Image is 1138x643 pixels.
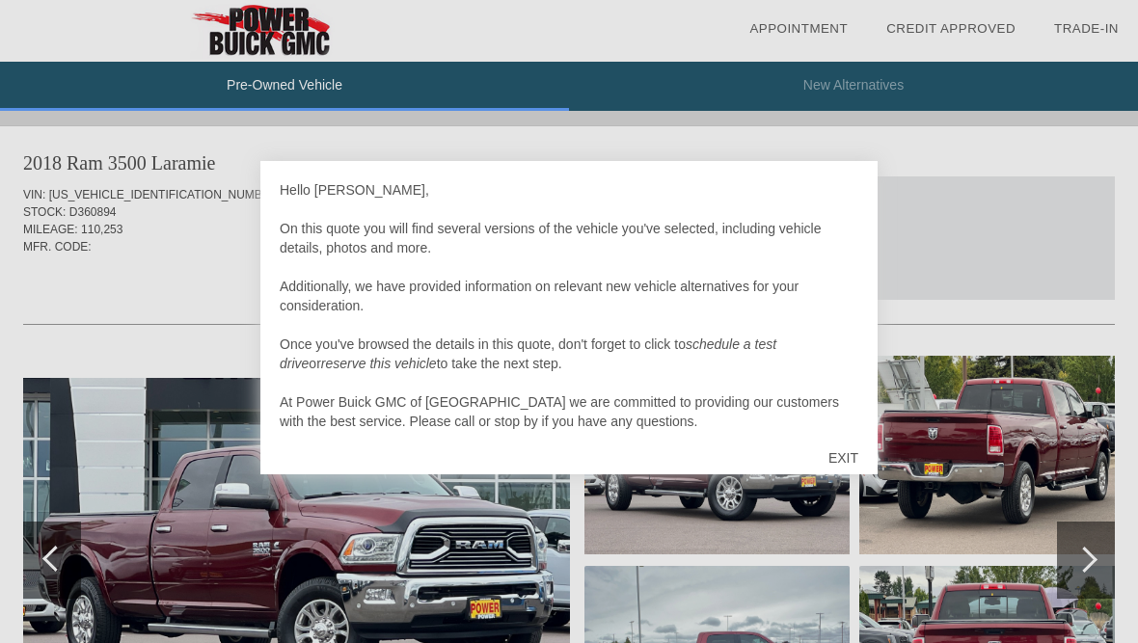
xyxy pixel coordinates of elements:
[321,356,437,371] i: reserve this vehicle
[809,429,878,487] div: EXIT
[886,21,1016,36] a: Credit Approved
[1054,21,1119,36] a: Trade-In
[749,21,848,36] a: Appointment
[280,180,858,431] div: Hello [PERSON_NAME], On this quote you will find several versions of the vehicle you've selected,...
[280,336,776,371] i: schedule a test drive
